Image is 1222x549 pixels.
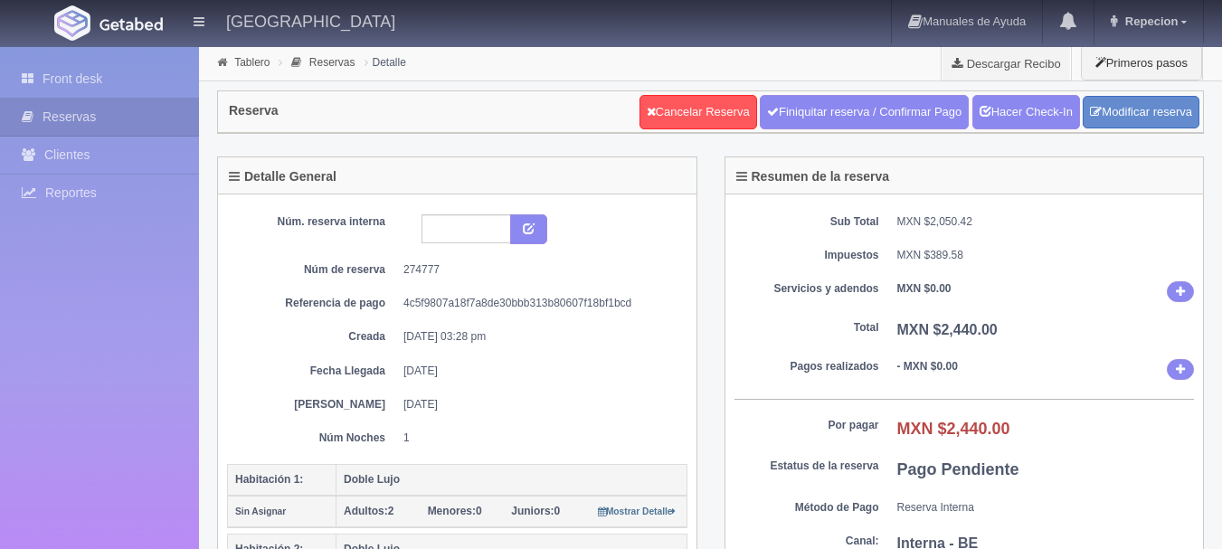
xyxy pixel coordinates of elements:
dt: Sub Total [734,214,879,230]
h4: [GEOGRAPHIC_DATA] [226,9,395,32]
dd: 274777 [403,262,674,278]
button: Primeros pasos [1081,45,1202,80]
dt: Total [734,320,879,336]
dt: Referencia de pago [241,296,385,311]
h4: Reserva [229,104,279,118]
dt: Canal: [734,534,879,549]
dt: Estatus de la reserva [734,459,879,474]
dd: [DATE] [403,364,674,379]
dd: MXN $389.58 [897,248,1195,263]
dt: Método de Pago [734,500,879,516]
b: Pago Pendiente [897,460,1019,478]
dd: 4c5f9807a18f7a8de30bbb313b80607f18bf1bcd [403,296,674,311]
dd: Reserva Interna [897,500,1195,516]
img: Getabed [54,5,90,41]
dt: Creada [241,329,385,345]
dt: [PERSON_NAME] [241,397,385,412]
a: Finiquitar reserva / Confirmar Pago [760,95,969,129]
small: Sin Asignar [235,506,286,516]
a: Cancelar Reserva [639,95,757,129]
b: MXN $2,440.00 [897,322,998,337]
dt: Servicios y adendos [734,281,879,297]
b: MXN $0.00 [897,282,952,295]
small: Mostrar Detalle [598,506,677,516]
dt: Por pagar [734,418,879,433]
a: Mostrar Detalle [598,505,677,517]
dd: MXN $2,050.42 [897,214,1195,230]
li: Detalle [360,53,411,71]
a: Hacer Check-In [972,95,1080,129]
dt: Fecha Llegada [241,364,385,379]
th: Doble Lujo [336,464,687,496]
b: Habitación 1: [235,473,303,486]
dt: Núm de reserva [241,262,385,278]
b: MXN $2,440.00 [897,420,1010,438]
strong: Juniors: [511,505,554,517]
dd: [DATE] 03:28 pm [403,329,674,345]
dt: Núm Noches [241,431,385,446]
img: Getabed [99,17,163,31]
h4: Resumen de la reserva [736,170,890,184]
a: Tablero [234,56,270,69]
span: 2 [344,505,393,517]
dt: Núm. reserva interna [241,214,385,230]
dt: Impuestos [734,248,879,263]
strong: Adultos: [344,505,388,517]
dd: 1 [403,431,674,446]
dd: [DATE] [403,397,674,412]
a: Descargar Recibo [942,45,1071,81]
b: - MXN $0.00 [897,360,958,373]
a: Reservas [309,56,355,69]
span: 0 [428,505,482,517]
dt: Pagos realizados [734,359,879,374]
span: Repecion [1121,14,1179,28]
a: Modificar reserva [1083,96,1199,129]
h4: Detalle General [229,170,336,184]
strong: Menores: [428,505,476,517]
span: 0 [511,505,560,517]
